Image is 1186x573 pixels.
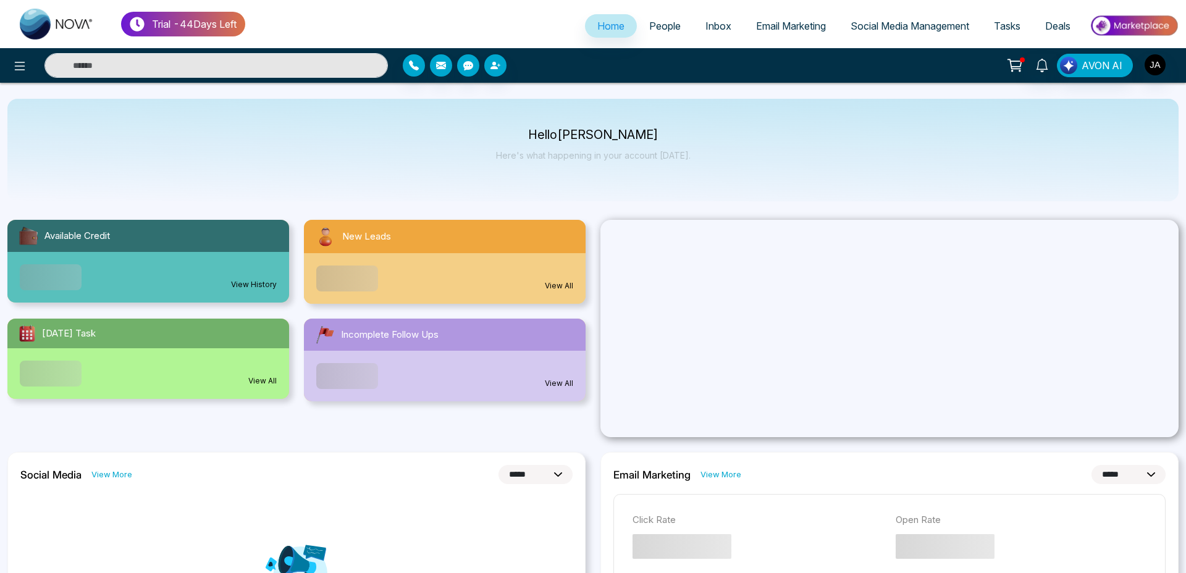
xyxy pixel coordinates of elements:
span: Available Credit [44,229,110,243]
img: availableCredit.svg [17,225,40,247]
img: followUps.svg [314,324,336,346]
a: Incomplete Follow UpsView All [296,319,593,401]
a: Home [585,14,637,38]
a: Email Marketing [744,14,838,38]
a: View More [91,469,132,480]
a: People [637,14,693,38]
a: Inbox [693,14,744,38]
h2: Social Media [20,469,82,481]
p: Trial - 44 Days Left [152,17,237,31]
h2: Email Marketing [613,469,691,481]
a: View All [545,280,573,291]
a: New LeadsView All [296,220,593,304]
a: View All [545,378,573,389]
a: Tasks [982,14,1033,38]
img: Market-place.gif [1089,12,1179,40]
img: Lead Flow [1060,57,1077,74]
a: Deals [1033,14,1083,38]
span: AVON AI [1082,58,1122,73]
p: Hello [PERSON_NAME] [496,130,691,140]
a: Social Media Management [838,14,982,38]
span: People [649,20,681,32]
span: Tasks [994,20,1020,32]
a: View History [231,279,277,290]
p: Here's what happening in your account [DATE]. [496,150,691,161]
span: Inbox [705,20,731,32]
span: Email Marketing [756,20,826,32]
span: [DATE] Task [42,327,96,341]
p: Click Rate [633,513,883,527]
span: Social Media Management [851,20,969,32]
img: User Avatar [1145,54,1166,75]
button: AVON AI [1057,54,1133,77]
img: newLeads.svg [314,225,337,248]
img: Nova CRM Logo [20,9,94,40]
p: Open Rate [896,513,1146,527]
span: Incomplete Follow Ups [341,328,439,342]
img: todayTask.svg [17,324,37,343]
span: Deals [1045,20,1070,32]
a: View More [700,469,741,480]
span: New Leads [342,230,391,244]
a: View All [248,375,277,387]
span: Home [597,20,625,32]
